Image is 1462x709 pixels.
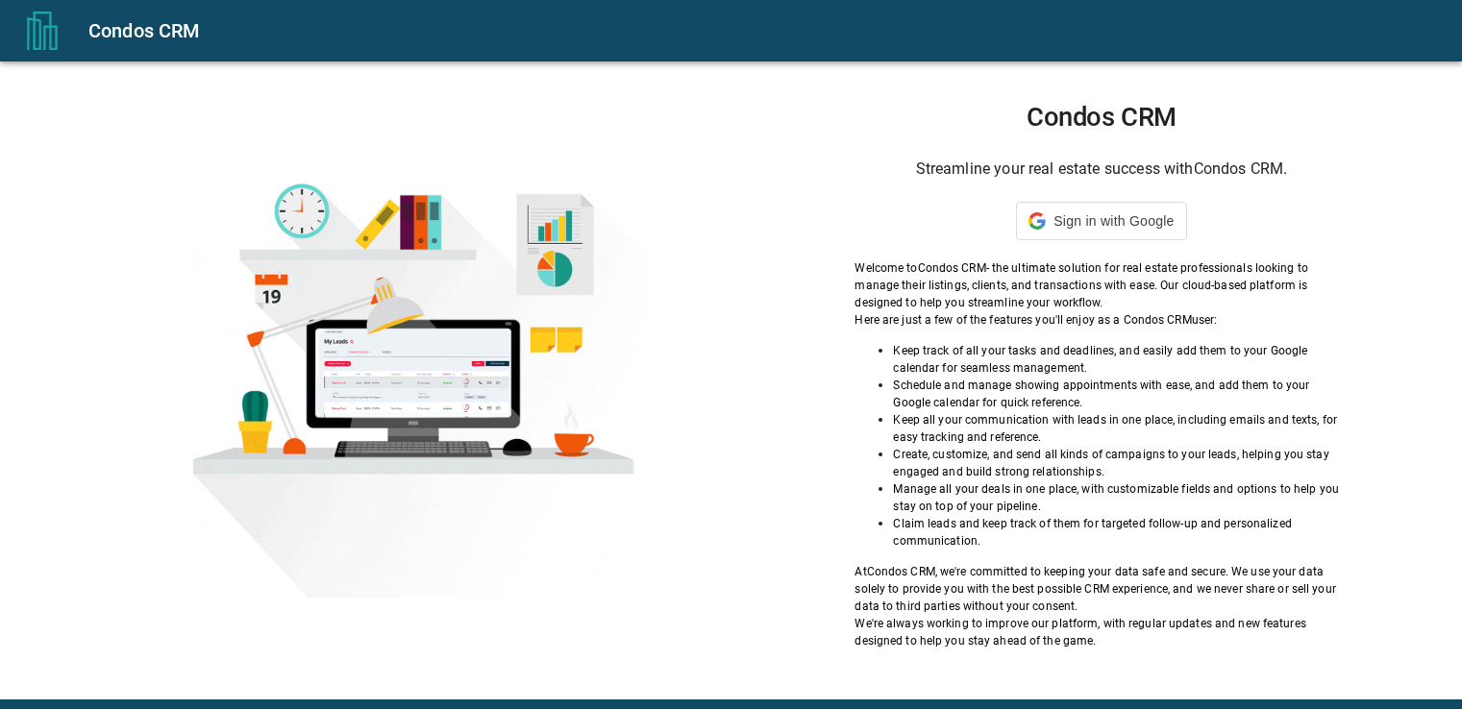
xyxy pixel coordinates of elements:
[855,259,1348,311] p: Welcome to Condos CRM - the ultimate solution for real estate professionals looking to manage the...
[893,377,1348,411] p: Schedule and manage showing appointments with ease, and add them to your Google calendar for quic...
[893,342,1348,377] p: Keep track of all your tasks and deadlines, and easily add them to your Google calendar for seaml...
[893,411,1348,446] p: Keep all your communication with leads in one place, including emails and texts, for easy trackin...
[855,102,1348,133] h1: Condos CRM
[893,480,1348,515] p: Manage all your deals in one place, with customizable fields and options to help you stay on top ...
[855,563,1348,615] p: At Condos CRM , we're committed to keeping your data safe and secure. We use your data solely to ...
[893,515,1348,550] p: Claim leads and keep track of them for targeted follow-up and personalized communication.
[855,156,1348,183] h6: Streamline your real estate success with Condos CRM .
[893,446,1348,480] p: Create, customize, and send all kinds of campaigns to your leads, helping you stay engaged and bu...
[855,311,1348,329] p: Here are just a few of the features you'll enjoy as a Condos CRM user:
[88,15,1439,46] div: Condos CRM
[1016,202,1186,240] div: Sign in with Google
[855,615,1348,649] p: We're always working to improve our platform, with regular updates and new features designed to h...
[1053,213,1174,229] span: Sign in with Google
